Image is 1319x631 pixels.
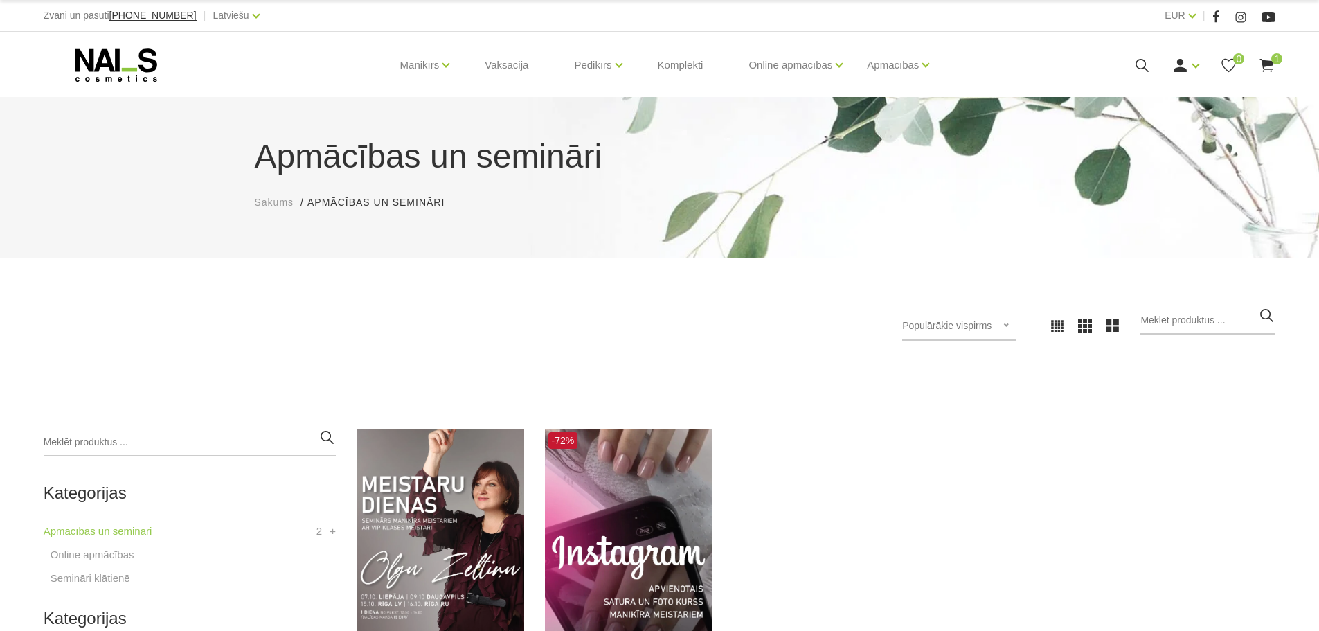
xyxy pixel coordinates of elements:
span: 1 [1271,53,1282,64]
span: 2 [316,523,322,540]
span: | [1203,7,1205,24]
a: Latviešu [213,7,249,24]
h2: Kategorijas [44,610,336,628]
a: Pedikīrs [574,37,611,93]
a: Online apmācības [51,546,134,563]
span: | [204,7,206,24]
a: [PHONE_NUMBER] [109,10,197,21]
span: Populārākie vispirms [902,320,992,331]
input: Meklēt produktus ... [1140,307,1275,335]
div: Zvani un pasūti [44,7,197,24]
a: Apmācības [867,37,919,93]
a: Komplekti [647,32,715,98]
a: Online apmācības [748,37,832,93]
a: Manikīrs [400,37,440,93]
a: + [330,523,336,540]
h1: Apmācības un semināri [255,132,1065,181]
span: Sākums [255,197,294,208]
h2: Kategorijas [44,484,336,502]
li: Apmācības un semināri [307,195,458,210]
a: Vaksācija [474,32,539,98]
span: -72% [548,432,578,449]
span: 0 [1233,53,1244,64]
a: Sākums [255,195,294,210]
input: Meklēt produktus ... [44,429,336,456]
a: 0 [1220,57,1237,74]
a: Apmācības un semināri [44,523,152,540]
a: Semināri klātienē [51,570,130,587]
a: 1 [1258,57,1275,74]
a: EUR [1165,7,1185,24]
